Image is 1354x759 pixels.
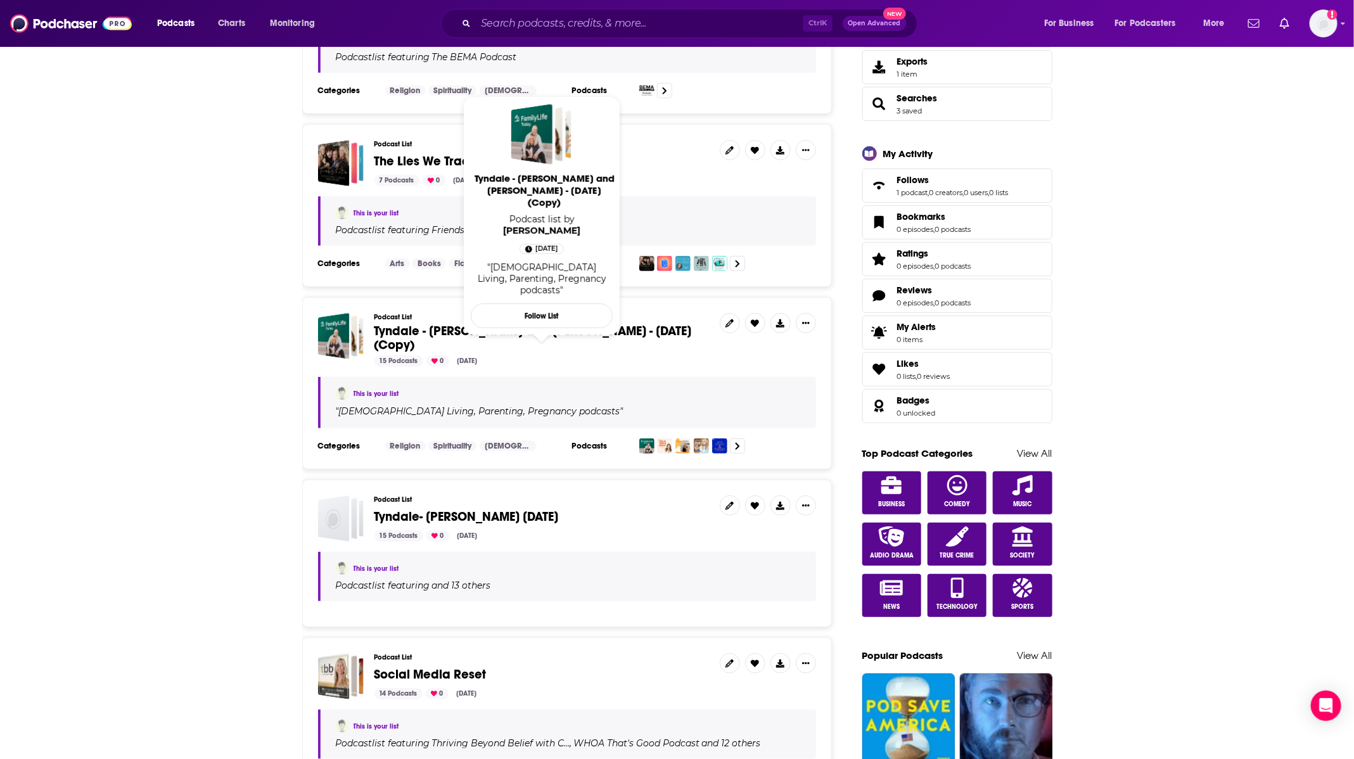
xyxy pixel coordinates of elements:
a: Society [993,523,1052,566]
img: Zoe [336,387,348,400]
span: " " [336,405,623,417]
img: The Because Fiction Podcast [712,256,727,271]
a: This is your list [354,390,399,398]
a: 0 lists [897,372,916,381]
div: Podcast list featuring [336,51,801,63]
span: For Business [1044,15,1094,32]
img: The BEMA Podcast [639,83,655,98]
h3: Podcast List [374,653,710,661]
img: Made For This with Jennie Allen [694,438,709,454]
img: Don't Mom Alone Podcast [657,438,672,454]
svg: Add a profile image [1327,10,1338,20]
a: Music [993,471,1052,514]
div: Podcast list featuring [336,580,801,591]
a: Charts [210,13,253,34]
span: Ratings [897,248,929,259]
div: Search podcasts, credits, & more... [453,9,929,38]
button: open menu [1035,13,1110,34]
img: Zoe [336,562,348,575]
span: For Podcasters [1115,15,1176,32]
span: 0 items [897,335,936,344]
span: "[DEMOGRAPHIC_DATA] Living, Parenting, Pregnancy podcasts" [478,262,606,296]
a: 0 podcasts [935,225,971,234]
span: Tyndale - Dan and Sam Mathews - May 22, 2025 (Copy) [318,313,364,359]
img: User Profile [1310,10,1338,37]
span: , [963,188,964,197]
div: Podcast list featuring [336,737,801,749]
a: Ratings [867,250,892,268]
h4: WHOA That's Good Podcast [574,738,700,748]
span: , [988,188,990,197]
img: Friends & Fiction [639,256,655,271]
img: Totally Booked with Zibby [675,256,691,271]
a: Spirituality [428,86,476,96]
span: [DEMOGRAPHIC_DATA] Living, Parenting, Pregnancy podcasts [339,405,620,417]
a: Tyndale- Tabitha Westbrook 2/12/25 [318,495,364,542]
span: , [916,372,917,381]
span: My Alerts [867,324,892,341]
span: Technology [936,603,978,611]
h3: Podcast List [374,495,710,504]
a: Show notifications dropdown [1275,13,1294,34]
span: Logged in as ZoeJethani [1310,10,1338,37]
a: Tyndale - [PERSON_NAME] and [PERSON_NAME] - [DATE] (Copy) [473,172,615,214]
span: Badges [897,395,930,406]
span: Sports [1011,603,1033,611]
div: 7 Podcasts [374,175,419,186]
a: Ratings [897,248,971,259]
a: News [862,574,922,617]
a: 0 reviews [917,372,950,381]
span: , [934,298,935,307]
div: 0 [423,175,445,186]
span: Charts [218,15,245,32]
a: Follows [897,174,1009,186]
span: Tyndale - [PERSON_NAME] and [PERSON_NAME] - [DATE] (Copy) [473,172,615,208]
span: Business [878,501,905,508]
a: True Crime [928,523,987,566]
h3: Podcast List [374,313,710,321]
button: open menu [1194,13,1241,34]
button: Follow List [471,303,613,328]
input: Search podcasts, credits, & more... [476,13,803,34]
span: New [883,8,906,20]
a: Arts [385,258,410,269]
img: Podchaser - Follow, Share and Rate Podcasts [10,11,132,35]
div: Open Intercom Messenger [1311,691,1341,721]
span: The Lies We Trade Comp Hits [318,140,364,186]
a: Fiction [449,258,484,269]
span: , [570,737,572,749]
div: 0 [426,530,449,542]
span: Badges [862,389,1052,423]
a: View All [1018,649,1052,661]
span: Likes [862,352,1052,386]
div: 15 Podcasts [374,355,423,367]
span: Likes [897,358,919,369]
span: , [934,262,935,271]
div: 14 Podcasts [374,688,423,699]
span: Tyndale - [PERSON_NAME] and [PERSON_NAME] - [DATE] (Copy) [374,323,692,353]
div: 0 [426,688,449,699]
a: Zoe [503,225,580,236]
img: The Monica Swanson Podcast - boy mom, build strong families, Biblical worldview, women's wellness [675,438,691,454]
div: [DATE] [452,688,482,699]
a: Top Podcast Categories [862,447,973,459]
span: Reviews [897,284,933,296]
a: WHOA That's Good Podcast [572,738,700,748]
a: 0 users [964,188,988,197]
a: Badges [867,397,892,415]
span: Comedy [944,501,970,508]
a: Reviews [897,284,971,296]
img: Zoe [336,207,348,219]
a: 0 episodes [897,225,934,234]
a: Technology [928,574,987,617]
a: 1 podcast [897,188,928,197]
a: [DEMOGRAPHIC_DATA] [480,441,537,451]
a: Books [412,258,446,269]
a: 0 podcasts [935,298,971,307]
button: Show More Button [796,140,816,160]
span: Bookmarks [897,211,946,222]
div: 0 [426,355,449,367]
span: Searches [862,87,1052,121]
